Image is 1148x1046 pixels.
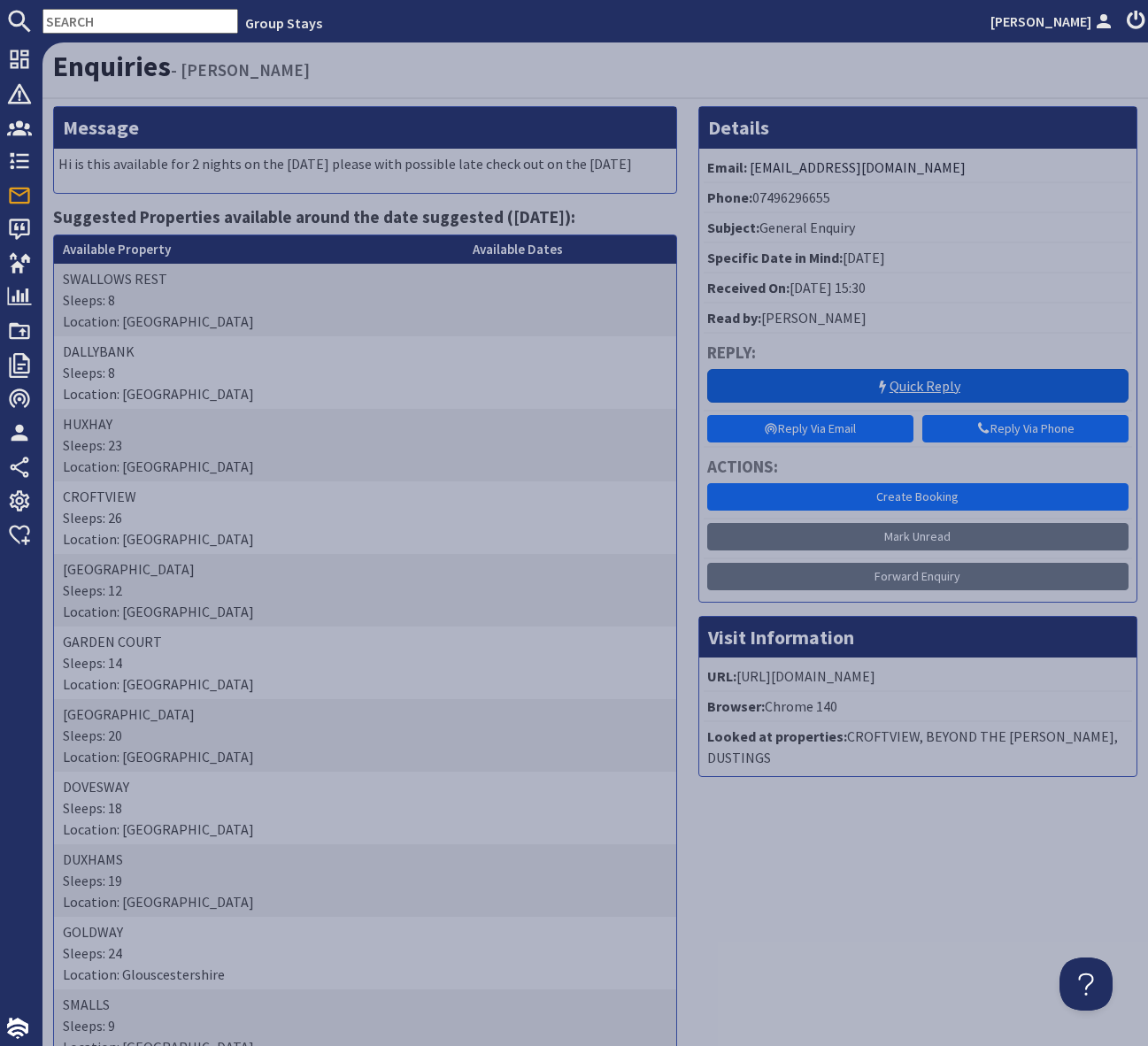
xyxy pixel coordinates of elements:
a: Group Stays [245,14,322,32]
h3: Message [54,107,676,148]
li: [DATE] 15:30 [704,273,1132,304]
a: Reply Via Email [707,415,913,442]
h4: Actions: [707,457,1129,477]
td: [GEOGRAPHIC_DATA] Sleeps: 12 Location: [GEOGRAPHIC_DATA] [54,554,464,627]
a: Mark Unread [707,523,1129,550]
strong: Email: [707,158,747,176]
small: - [PERSON_NAME] [171,59,310,81]
strong: Read by: [707,309,761,327]
td: DUXHAMS Sleeps: 19 Location: [GEOGRAPHIC_DATA] [54,844,464,917]
td: DALLYBANK Sleeps: 8 Location: [GEOGRAPHIC_DATA] [54,336,464,409]
td: DOVESWAY Sleeps: 18 Location: [GEOGRAPHIC_DATA] [54,772,464,844]
li: 07496296655 [704,183,1132,213]
td: GARDEN COURT Sleeps: 14 Location: [GEOGRAPHIC_DATA] [54,627,464,699]
a: [PERSON_NAME] [990,11,1116,32]
li: [DATE] [704,243,1132,273]
th: Available Property [54,235,464,265]
td: CROFTVIEW Sleeps: 26 Location: [GEOGRAPHIC_DATA] [54,481,464,554]
li: General Enquiry [704,213,1132,243]
strong: Specific Date in Mind: [707,249,843,266]
a: Create Booking [707,483,1129,511]
strong: Subject: [707,219,759,236]
a: Reply Via Phone [922,415,1129,442]
strong: Received On: [707,279,790,296]
h3: Details [699,107,1136,148]
strong: Phone: [707,188,752,206]
td: HUXHAY Sleeps: 23 Location: [GEOGRAPHIC_DATA] [54,409,464,481]
strong: Looked at properties: [707,727,847,745]
li: Chrome 140 [704,692,1132,722]
li: [PERSON_NAME] [704,304,1132,334]
iframe: Toggle Customer Support [1059,958,1113,1011]
td: GOLDWAY Sleeps: 24 Location: Glouscestershire [54,917,464,989]
a: Forward Enquiry [707,563,1129,590]
p: Hi is this available for 2 nights on the [DATE] please with possible late check out on the [DATE] [58,153,672,174]
a: Quick Reply [707,369,1129,403]
li: [URL][DOMAIN_NAME] [704,662,1132,692]
h4: Reply: [707,342,1129,363]
h3: Visit Information [699,617,1136,658]
li: CROFTVIEW, BEYOND THE [PERSON_NAME], DUSTINGS [704,722,1132,772]
a: [EMAIL_ADDRESS][DOMAIN_NAME] [750,158,966,176]
td: [GEOGRAPHIC_DATA] Sleeps: 20 Location: [GEOGRAPHIC_DATA] [54,699,464,772]
th: Available Dates [464,235,675,265]
h4: Suggested Properties available around the date suggested ([DATE]): [53,207,677,227]
strong: URL: [707,667,736,685]
strong: Browser: [707,697,765,715]
td: SWALLOWS REST Sleeps: 8 Location: [GEOGRAPHIC_DATA] [54,264,464,336]
input: SEARCH [42,9,238,34]
img: staytech_i_w-64f4e8e9ee0a9c174fd5317b4b171b261742d2d393467e5bdba4413f4f884c10.svg [7,1018,28,1039]
a: Enquiries [53,49,171,84]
